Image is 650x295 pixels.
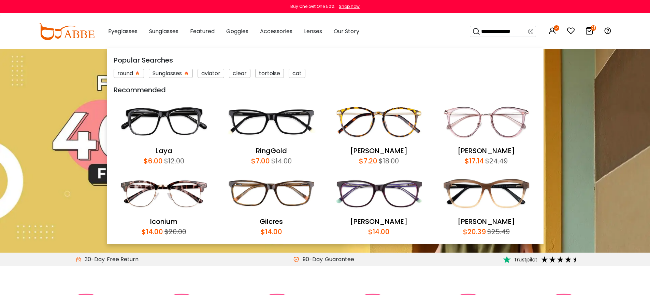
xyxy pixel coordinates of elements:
[270,156,292,166] div: $14.00
[114,69,144,78] div: round
[458,146,515,156] a: [PERSON_NAME]
[465,156,484,166] div: $17.14
[114,98,214,146] img: Laya
[144,156,163,166] div: $6.00
[339,3,360,10] div: Shop now
[163,156,184,166] div: $12.00
[255,69,284,78] div: tortoise
[260,27,292,35] span: Accessories
[114,170,214,217] img: Iconium
[150,217,177,226] a: Iconium
[114,55,537,65] div: Popular Searches
[290,3,334,10] div: Buy One Get One 50%
[256,146,287,156] a: RingGold
[334,27,359,35] span: Our Story
[368,227,390,237] div: $14.00
[484,156,508,166] div: $24.49
[458,217,515,226] a: [PERSON_NAME]
[299,255,323,264] span: 90-Day
[114,85,537,95] div: Recommended
[260,217,283,226] a: Gilcres
[289,69,305,78] div: cat
[142,227,163,237] div: $14.00
[436,170,537,217] img: Sonia
[350,146,407,156] a: [PERSON_NAME]
[190,27,215,35] span: Featured
[323,255,356,264] div: Guarantee
[304,27,322,35] span: Lenses
[108,27,138,35] span: Eyeglasses
[329,170,429,217] img: Hibbard
[229,69,250,78] div: clear
[149,27,178,35] span: Sunglasses
[359,156,377,166] div: $7.20
[221,170,322,217] img: Gilcres
[585,28,593,36] a: 21
[335,3,360,9] a: Shop now
[486,227,510,237] div: $25.49
[221,98,322,146] img: RingGold
[261,227,282,237] div: $14.00
[350,217,407,226] a: [PERSON_NAME]
[377,156,399,166] div: $18.00
[81,255,105,264] span: 30-Day
[251,156,270,166] div: $7.00
[591,25,596,31] i: 21
[39,23,95,40] img: abbeglasses.com
[198,69,224,78] div: aviator
[329,98,429,146] img: Callie
[163,227,186,237] div: $20.00
[105,255,141,264] div: Free Return
[149,69,193,78] div: Sunglasses
[226,27,248,35] span: Goggles
[463,227,486,237] div: $20.39
[436,98,537,146] img: Naomi
[156,146,172,156] a: Laya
